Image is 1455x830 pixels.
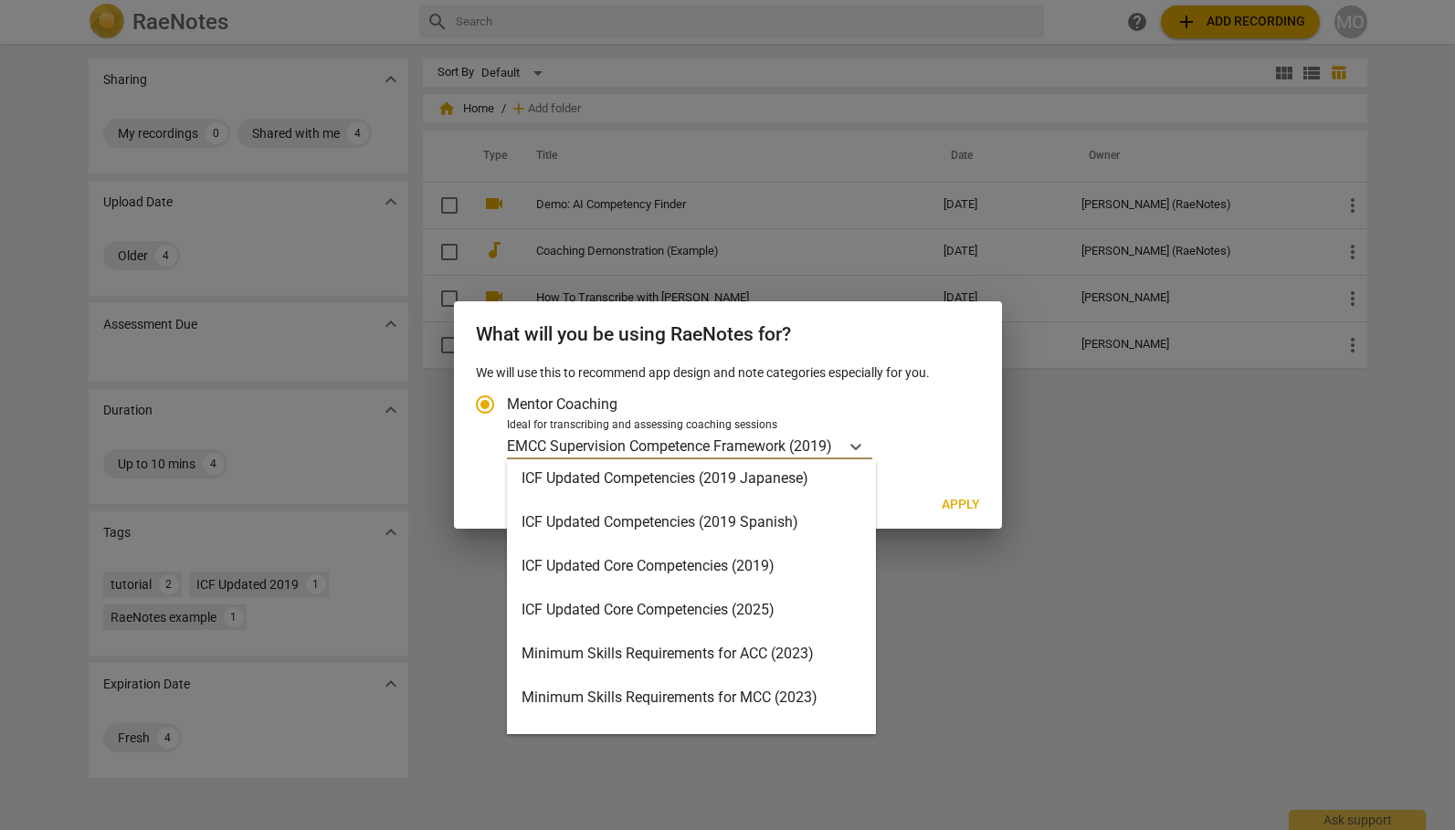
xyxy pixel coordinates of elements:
[507,632,876,676] div: Minimum Skills Requirements for ACC (2023)
[507,676,876,720] div: Minimum Skills Requirements for MCC (2023)
[834,437,838,455] input: Ideal for transcribing and assessing coaching sessionsEMCC Supervision Competence Framework (2019)
[507,588,876,632] div: ICF Updated Core Competencies (2025)
[507,720,876,763] div: NBHWC Competencies
[476,323,980,346] h2: What will you be using RaeNotes for?
[507,544,876,588] div: ICF Updated Core Competencies (2019)
[507,436,832,457] p: EMCC Supervision Competence Framework (2019)
[507,500,876,544] div: ICF Updated Competencies (2019 Spanish)
[507,457,876,500] div: ICF Updated Competencies (2019 Japanese)
[927,489,995,521] button: Apply
[507,417,975,434] div: Ideal for transcribing and assessing coaching sessions
[476,383,980,460] div: Account type
[476,363,980,383] p: We will use this to recommend app design and note categories especially for you.
[507,394,617,415] span: Mentor Coaching
[942,496,980,514] span: Apply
